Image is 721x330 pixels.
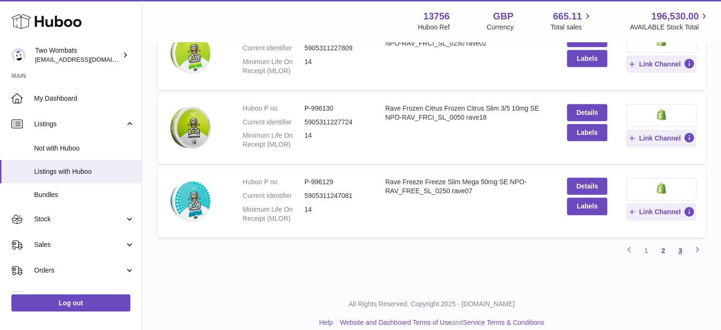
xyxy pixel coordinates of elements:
div: Rave Freeze Freeze Slim Mega 50mg SE NPO-RAV_FREE_SL_0250 rave07 [385,178,548,196]
dd: P-996129 [304,178,366,187]
span: Listings [34,120,125,129]
dd: 5905311247081 [304,191,366,200]
button: Link Channel [626,56,696,73]
span: My Dashboard [34,94,135,103]
dt: Minimum Life On Receipt (MLOR) [243,131,304,149]
a: Log out [11,294,130,311]
a: Details [567,104,607,121]
dt: Minimum Life On Receipt (MLOR) [243,57,304,75]
span: Orders [34,266,125,275]
dd: 14 [304,131,366,149]
span: Usage [34,292,135,301]
dt: Huboo P no [243,104,304,113]
dt: Current identifier [243,191,304,200]
button: Link Channel [626,130,696,147]
dt: Huboo P no [243,178,304,187]
div: Currency [487,23,514,32]
strong: GBP [493,10,513,23]
button: Labels [567,50,607,67]
li: and [337,318,544,327]
img: Rave Frozen Citrus Frozen Citrus Slim Mega 50mg SE NPO-RAV_FRCI_SL_0250 rave02 [167,30,214,77]
a: Help [319,319,333,326]
a: 196,530.00 AVAILABLE Stock Total [630,10,710,32]
img: shopify-small.png [657,182,666,194]
span: [EMAIL_ADDRESS][DOMAIN_NAME] [35,56,139,63]
span: Link Channel [639,134,681,142]
span: 665.11 [553,10,582,23]
a: 665.11 Total sales [550,10,593,32]
span: Link Channel [639,60,681,68]
dt: Current identifier [243,44,304,53]
a: 1 [638,242,655,259]
div: Rave Frozen Citrus Frozen Citrus Slim 3/5 10mg SE NPO-RAV_FRCI_SL_0050 rave18 [385,104,548,122]
span: Listings with Huboo [34,167,135,176]
img: shopify-small.png [657,109,666,120]
a: Website and Dashboard Terms of Use [340,319,452,326]
dt: Current identifier [243,118,304,127]
button: Labels [567,198,607,215]
div: Huboo Ref [418,23,450,32]
button: Labels [567,124,607,141]
a: Service Terms & Conditions [463,319,544,326]
div: Two Wombats [35,46,120,64]
span: Not with Huboo [34,144,135,153]
a: 2 [655,242,672,259]
dd: 14 [304,205,366,223]
dt: Minimum Life On Receipt (MLOR) [243,205,304,223]
dd: 14 [304,57,366,75]
span: Sales [34,240,125,249]
span: Stock [34,215,125,224]
img: Rave Freeze Freeze Slim Mega 50mg SE NPO-RAV_FREE_SL_0250 rave07 [167,178,214,225]
span: AVAILABLE Stock Total [630,23,710,32]
dd: 5905311227809 [304,44,366,53]
span: Bundles [34,190,135,199]
a: 3 [672,242,689,259]
img: internalAdmin-13756@internal.huboo.com [11,48,26,62]
p: All Rights Reserved. Copyright 2025 - [DOMAIN_NAME] [150,300,713,309]
strong: 13756 [423,10,450,23]
span: 196,530.00 [651,10,699,23]
span: Link Channel [639,207,681,216]
dd: 5905311227724 [304,118,366,127]
a: Details [567,178,607,195]
img: Rave Frozen Citrus Frozen Citrus Slim 3/5 10mg SE NPO-RAV_FRCI_SL_0050 rave18 [167,104,214,151]
span: Total sales [550,23,593,32]
dd: P-996130 [304,104,366,113]
button: Link Channel [626,203,696,220]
